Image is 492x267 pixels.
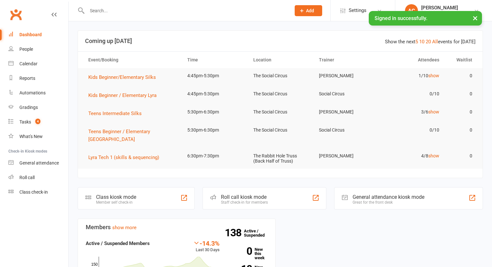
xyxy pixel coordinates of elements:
[313,123,379,138] td: Social Circus
[426,39,431,45] a: 20
[8,115,68,129] a: Tasks 4
[415,39,418,45] a: 5
[8,86,68,100] a: Automations
[247,86,313,101] td: The Social Circus
[419,39,424,45] a: 10
[19,134,43,139] div: What's New
[86,224,268,230] h3: Members
[88,91,161,99] button: Kids Beginner / Elementary Lyra
[8,27,68,42] a: Dashboard
[88,111,142,116] span: Teens Intermediate Silks
[229,246,252,256] strong: 0
[379,148,445,164] td: 4/8
[353,200,424,205] div: Great for the front desk
[469,11,481,25] button: ×
[8,57,68,71] a: Calendar
[19,160,59,166] div: General attendance
[19,119,31,124] div: Tasks
[375,15,427,21] span: Signed in successfully.
[181,52,247,68] th: Time
[8,100,68,115] a: Gradings
[247,68,313,83] td: The Social Circus
[19,61,38,66] div: Calendar
[8,71,68,86] a: Reports
[313,52,379,68] th: Trainer
[8,42,68,57] a: People
[229,247,268,260] a: 0New this week
[193,240,220,247] div: -14.3%
[88,128,176,143] button: Teens Beginner / Elementary [GEOGRAPHIC_DATA]
[19,32,42,37] div: Dashboard
[8,170,68,185] a: Roll call
[8,156,68,170] a: General attendance kiosk mode
[428,153,439,158] a: show
[313,86,379,101] td: Social Circus
[8,185,68,199] a: Class kiosk mode
[88,154,164,161] button: Lyra Tech 1 (skills & sequencing)
[244,224,272,242] a: 138Active / Suspended
[19,47,33,52] div: People
[181,86,247,101] td: 4:45pm-5:30pm
[295,5,322,16] button: Add
[247,104,313,120] td: The Social Circus
[432,39,438,45] a: All
[313,68,379,83] td: [PERSON_NAME]
[445,104,478,120] td: 0
[313,104,379,120] td: [PERSON_NAME]
[445,148,478,164] td: 0
[221,194,268,200] div: Roll call kiosk mode
[313,148,379,164] td: [PERSON_NAME]
[379,68,445,83] td: 1/10
[181,104,247,120] td: 5:30pm-6:30pm
[421,5,471,11] div: [PERSON_NAME]
[88,92,157,98] span: Kids Beginner / Elementary Lyra
[247,52,313,68] th: Location
[445,52,478,68] th: Waitlist
[181,123,247,138] td: 5:30pm-6:30pm
[306,8,314,13] span: Add
[428,109,439,114] a: show
[8,6,24,23] a: Clubworx
[247,123,313,138] td: The Social Circus
[88,110,146,117] button: Teens Intermediate Silks
[85,38,476,44] h3: Coming up [DATE]
[35,119,40,124] span: 4
[8,129,68,144] a: What's New
[88,74,156,80] span: Kids Beginner/Elementary Silks
[445,86,478,101] td: 0
[405,4,418,17] div: AC
[247,148,313,169] td: The Rabbit Hole Truss (Back Half of Truss)
[379,86,445,101] td: 0/10
[19,90,46,95] div: Automations
[19,175,35,180] div: Roll call
[88,155,159,160] span: Lyra Tech 1 (skills & sequencing)
[428,73,439,78] a: show
[445,68,478,83] td: 0
[349,3,366,18] span: Settings
[445,123,478,138] td: 0
[88,73,160,81] button: Kids Beginner/Elementary Silks
[379,52,445,68] th: Attendees
[421,11,471,16] div: The Social Circus Pty Ltd
[96,200,136,205] div: Member self check-in
[221,200,268,205] div: Staff check-in for members
[379,123,445,138] td: 0/10
[88,129,150,142] span: Teens Beginner / Elementary [GEOGRAPHIC_DATA]
[85,6,286,15] input: Search...
[181,68,247,83] td: 4:45pm-5:30pm
[19,189,48,195] div: Class check-in
[96,194,136,200] div: Class kiosk mode
[86,240,150,246] strong: Active / Suspended Members
[82,52,181,68] th: Event/Booking
[19,76,35,81] div: Reports
[353,194,424,200] div: General attendance kiosk mode
[385,38,476,46] div: Show the next events for [DATE]
[19,105,38,110] div: Gradings
[225,228,244,238] strong: 138
[379,104,445,120] td: 3/6
[181,148,247,164] td: 6:30pm-7:30pm
[193,240,220,253] div: Last 30 Days
[112,225,137,230] a: show more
